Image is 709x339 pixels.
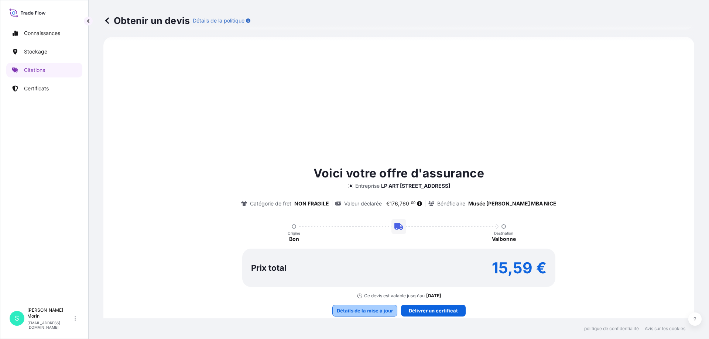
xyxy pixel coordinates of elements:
[24,67,45,73] font: Citations
[6,26,82,41] a: Connaissances
[114,15,190,26] font: Obtenir un devis
[398,200,400,207] font: ,
[24,85,49,91] font: Certificats
[468,200,556,207] font: Musée [PERSON_NAME] MBA NICE
[494,231,513,235] font: Destination
[27,321,60,329] font: [EMAIL_ADDRESS][DOMAIN_NAME]
[251,263,287,273] font: Prix ​​total
[426,293,441,298] font: [DATE]
[294,200,329,207] font: NON FRAGILE
[24,48,47,55] font: Stockage
[344,200,382,207] font: Valeur déclarée
[409,308,458,314] font: Délivrer un certificat
[492,236,516,242] font: Valbonne
[24,30,60,36] font: Connaissances
[381,183,450,189] font: LP ART [STREET_ADDRESS]
[6,81,82,96] a: Certificats
[355,183,380,189] font: Entreprise
[584,326,639,332] a: politique de confidentialité
[645,326,685,332] a: Avis sur les cookies
[288,231,300,235] font: Origine
[410,201,411,205] font: .
[390,200,398,207] font: 176
[332,305,397,316] button: Détails de la mise à jour
[337,308,393,314] font: Détails de la mise à jour
[437,200,465,207] font: Bénéficiaire
[314,166,484,180] font: Voici votre offre d'assurance
[492,259,547,277] font: 15,59 €
[27,307,63,313] font: [PERSON_NAME]
[400,200,409,207] font: 760
[364,293,425,298] font: Ce devis est valable jusqu'au
[386,200,390,207] font: €
[289,236,299,242] font: Bon
[6,44,82,59] a: Stockage
[193,17,244,24] font: Détails de la politique
[411,201,415,205] font: 00
[6,63,82,77] a: Citations
[250,200,291,207] font: Catégorie de fret
[27,313,40,319] font: Morin
[401,305,466,316] button: Délivrer un certificat
[15,314,19,322] font: S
